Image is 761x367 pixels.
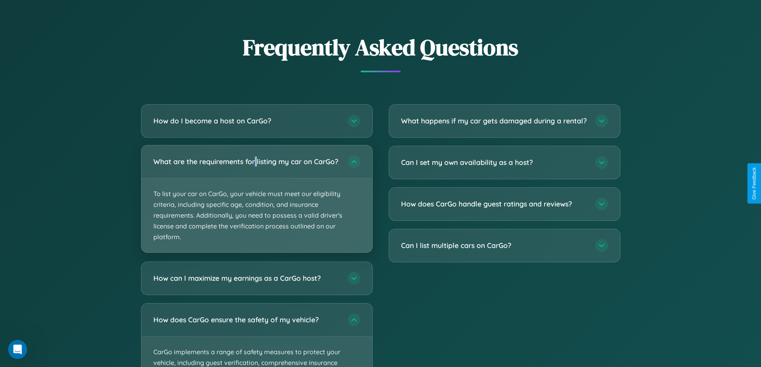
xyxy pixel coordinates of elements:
[8,340,27,359] iframe: Intercom live chat
[153,274,340,284] h3: How can I maximize my earnings as a CarGo host?
[153,116,340,126] h3: How do I become a host on CarGo?
[153,157,340,167] h3: What are the requirements for listing my car on CarGo?
[751,167,757,200] div: Give Feedback
[401,199,587,209] h3: How does CarGo handle guest ratings and reviews?
[401,240,587,250] h3: Can I list multiple cars on CarGo?
[141,32,620,63] h2: Frequently Asked Questions
[153,315,340,325] h3: How does CarGo ensure the safety of my vehicle?
[401,157,587,167] h3: Can I set my own availability as a host?
[401,116,587,126] h3: What happens if my car gets damaged during a rental?
[141,179,372,253] p: To list your car on CarGo, your vehicle must meet our eligibility criteria, including specific ag...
